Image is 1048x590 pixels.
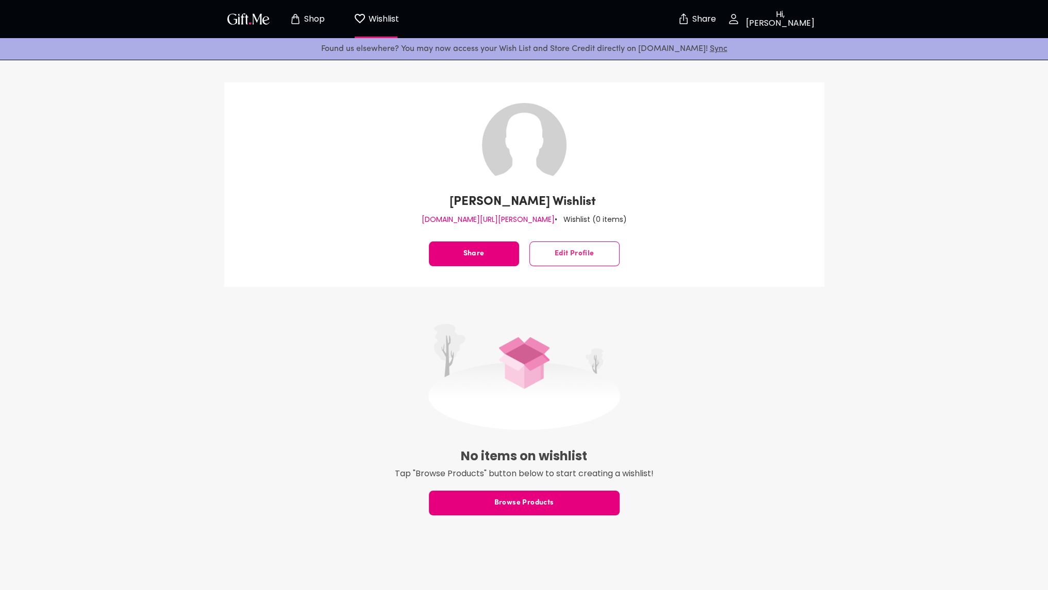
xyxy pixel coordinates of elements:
button: Browse Products [429,491,620,515]
p: Shop [302,15,325,24]
img: Wishlist is Empty [428,324,620,430]
button: Store page [279,3,336,36]
p: Share [690,15,716,24]
button: Hi, [PERSON_NAME] [721,3,824,36]
p: [DOMAIN_NAME][URL][PERSON_NAME] [422,213,555,226]
p: Hi, [PERSON_NAME] [740,10,818,28]
img: GiftMe Logo [225,11,272,26]
span: Browse Products [429,497,620,509]
p: • Wishlist ( 0 items ) [555,213,627,226]
button: GiftMe Logo [224,13,273,25]
p: Wishlist [553,194,596,210]
button: Edit Profile [529,241,620,266]
a: Sync [710,45,727,53]
button: Share [679,1,715,37]
p: Wishlist [366,12,399,26]
img: Guest 314510 [482,103,567,187]
button: Wishlist page [348,3,405,36]
p: Tap "Browse Products" button below to start creating a wishlist! [224,467,824,480]
p: [PERSON_NAME] [450,194,550,210]
p: Found us elsewhere? You may now access your Wish List and Store Credit directly on [DOMAIN_NAME]! [8,42,1040,56]
img: secure [677,13,690,25]
button: Share [429,241,519,266]
h6: No items on wishlist [224,445,824,467]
